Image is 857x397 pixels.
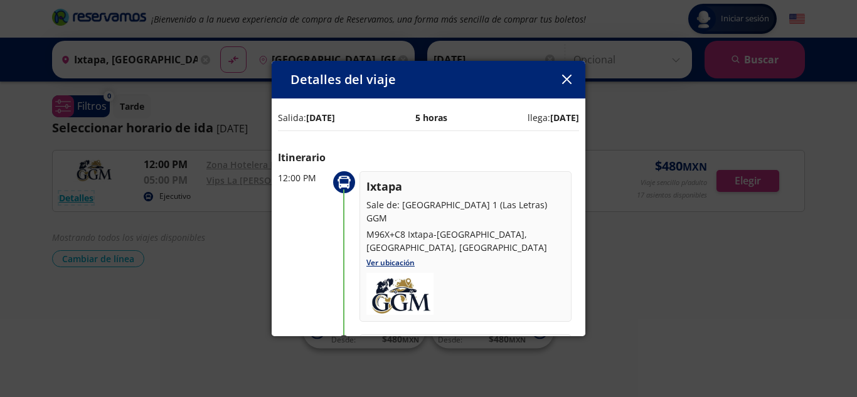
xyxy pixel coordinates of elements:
p: 5 horas [415,111,447,124]
p: Salida: [278,111,335,124]
b: [DATE] [306,112,335,124]
b: [DATE] [550,112,579,124]
p: Detalles del viaje [290,70,396,89]
img: WhatsApp_Image_2025-06-18_at_10.16.39.jpeg [366,273,434,315]
p: Itinerario [278,150,579,165]
p: 05:00 PM [278,334,328,347]
p: Sale de: [GEOGRAPHIC_DATA] 1 (Las Letras) GGM [366,198,565,225]
p: M96X+C8 Ixtapa-[GEOGRAPHIC_DATA], [GEOGRAPHIC_DATA], [GEOGRAPHIC_DATA] [366,228,565,254]
p: llega: [528,111,579,124]
a: Ver ubicación [366,257,415,268]
p: 12:00 PM [278,171,328,184]
p: Ixtapa [366,178,565,195]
